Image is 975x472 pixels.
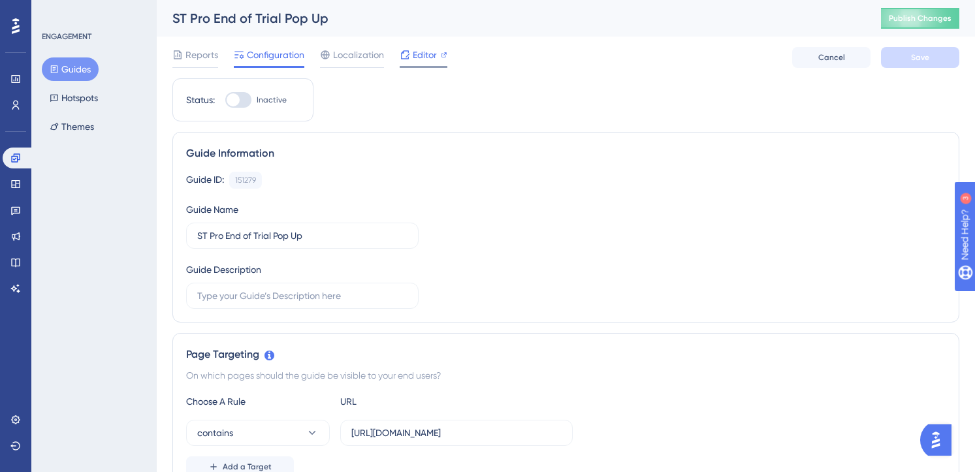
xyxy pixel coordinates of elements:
[889,13,951,24] span: Publish Changes
[413,47,437,63] span: Editor
[185,47,218,63] span: Reports
[340,394,484,409] div: URL
[792,47,871,68] button: Cancel
[186,368,946,383] div: On which pages should the guide be visible to your end users?
[920,420,959,460] iframe: UserGuiding AI Assistant Launcher
[186,262,261,277] div: Guide Description
[42,86,106,110] button: Hotspots
[197,228,408,243] input: Type your Guide’s Name here
[186,394,330,409] div: Choose A Rule
[818,52,845,63] span: Cancel
[881,47,959,68] button: Save
[235,175,256,185] div: 151279
[42,31,91,42] div: ENGAGEMENT
[31,3,82,19] span: Need Help?
[186,146,946,161] div: Guide Information
[333,47,384,63] span: Localization
[186,92,215,108] div: Status:
[186,420,330,446] button: contains
[172,9,848,27] div: ST Pro End of Trial Pop Up
[186,172,224,189] div: Guide ID:
[42,115,102,138] button: Themes
[186,202,238,217] div: Guide Name
[257,95,287,105] span: Inactive
[42,57,99,81] button: Guides
[223,462,272,472] span: Add a Target
[197,289,408,303] input: Type your Guide’s Description here
[186,347,946,362] div: Page Targeting
[91,7,95,17] div: 3
[197,425,233,441] span: contains
[911,52,929,63] span: Save
[881,8,959,29] button: Publish Changes
[351,426,562,440] input: yourwebsite.com/path
[247,47,304,63] span: Configuration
